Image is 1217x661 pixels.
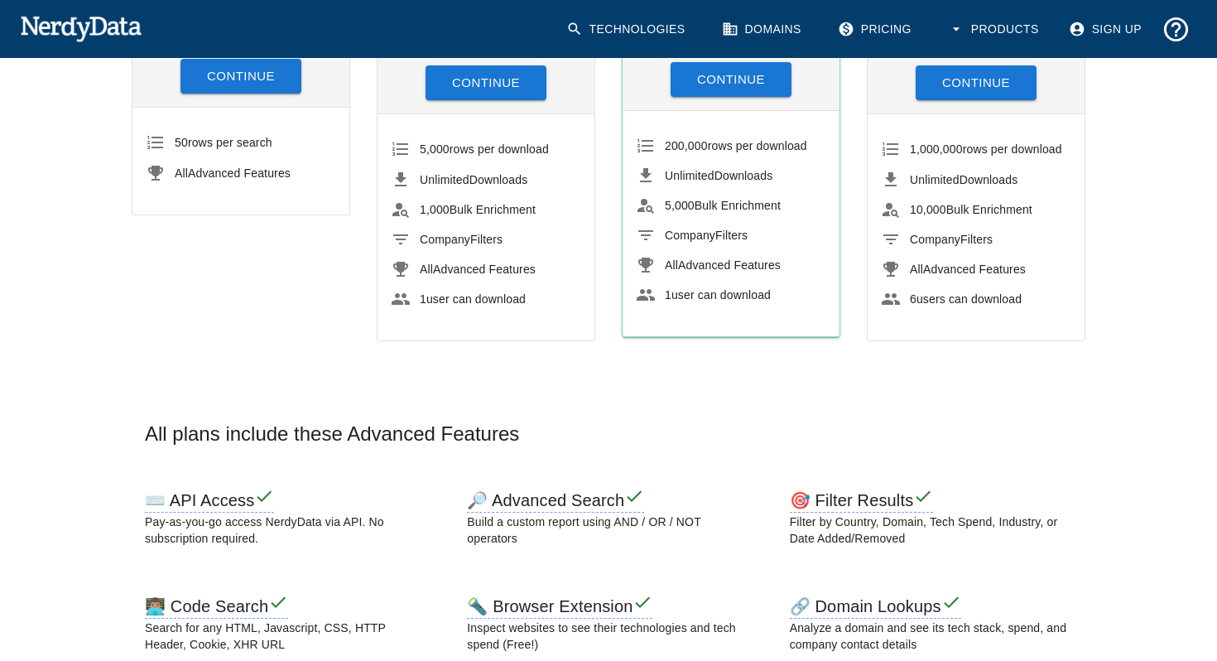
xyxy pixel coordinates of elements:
[910,203,1032,216] span: Bulk Enrichment
[175,166,188,180] span: All
[175,166,291,180] span: Advanced Features
[426,65,546,100] button: Continue
[180,59,301,94] button: Continue
[420,142,549,156] span: rows per download
[20,12,142,45] img: NerdyData.com
[665,258,678,272] span: All
[665,139,708,152] span: 200,000
[467,620,749,653] p: Inspect websites to see their technologies and tech spend (Free!)
[910,142,963,156] span: 1,000,000
[790,491,934,513] h6: 🎯 Filter Results
[665,258,781,272] span: Advanced Features
[467,491,644,513] h6: 🔎 Advanced Search
[420,263,433,276] span: All
[790,514,1072,547] p: Filter by Country, Domain, Tech Spend, Industry, or Date Added/Removed
[790,597,961,619] h6: 🔗 Domain Lookups
[910,173,1017,186] span: Downloads
[910,233,993,246] span: Filters
[420,292,426,306] span: 1
[790,620,1072,653] p: Analyze a domain and see its tech stack, spend, and company contact details
[665,288,771,302] span: user can download
[910,203,946,216] span: 10,000
[1059,8,1155,51] a: Sign Up
[665,288,671,302] span: 1
[665,199,781,212] span: Bulk Enrichment
[665,169,772,182] span: Downloads
[665,229,715,242] span: Company
[145,620,427,653] p: Search for any HTML, Javascript, CSS, HTTP Header, Cookie, XHR URL
[916,65,1037,100] button: Continue
[420,203,450,216] span: 1,000
[145,491,274,513] h6: ⌨️ API Access
[420,233,470,246] span: Company
[420,203,536,216] span: Bulk Enrichment
[665,199,695,212] span: 5,000
[556,8,699,51] a: Technologies
[420,263,536,276] span: Advanced Features
[910,292,1022,306] span: users can download
[910,233,960,246] span: Company
[132,421,1085,447] h3: All plans include these Advanced Features
[420,292,526,306] span: user can download
[938,8,1052,51] button: Products
[910,173,960,186] span: Unlimited
[175,136,188,149] span: 50
[145,514,427,547] p: Pay-as-you-go access NerdyData via API. No subscription required.
[467,514,749,547] p: Build a custom report using AND / OR / NOT operators
[910,142,1062,156] span: rows per download
[420,173,527,186] span: Downloads
[910,263,1026,276] span: Advanced Features
[420,173,469,186] span: Unlimited
[467,597,652,619] h6: 🔦 Browser Extension
[1155,8,1197,51] button: Support and Documentation
[712,8,815,51] a: Domains
[828,8,925,51] a: Pricing
[665,229,748,242] span: Filters
[671,62,791,97] button: Continue
[665,169,714,182] span: Unlimited
[910,292,916,306] span: 6
[145,597,288,619] h6: 👨🏽‍💻 Code Search
[420,233,503,246] span: Filters
[665,139,807,152] span: rows per download
[420,142,450,156] span: 5,000
[910,263,923,276] span: All
[175,136,272,149] span: rows per search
